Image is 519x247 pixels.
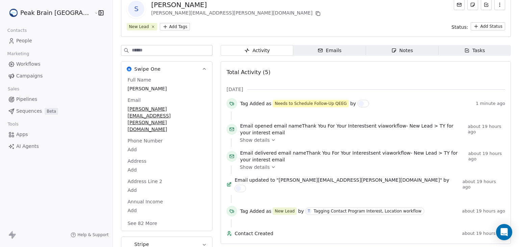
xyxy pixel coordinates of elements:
[121,62,212,76] button: Swipe OneSwipe One
[127,207,206,214] span: Add
[240,150,465,163] span: email name sent via workflow -
[134,66,160,72] span: Swipe One
[127,146,206,153] span: Add
[4,25,30,36] span: Contacts
[16,96,37,103] span: Pipelines
[16,143,39,150] span: AI Agents
[5,94,107,105] a: Pipelines
[318,47,341,54] div: Emails
[16,108,42,115] span: Sequences
[5,129,107,140] a: Apps
[350,100,356,107] span: by
[496,224,512,240] div: Open Intercom Messenger
[464,47,485,54] div: Tasks
[126,97,142,104] span: Email
[226,86,243,93] span: [DATE]
[127,166,206,173] span: Add
[127,67,131,71] img: Swipe One
[71,232,108,238] a: Help & Support
[275,100,347,107] div: Needs to Schedule Follow-Up QEEG
[240,100,265,107] span: Tag Added
[126,137,164,144] span: Phone Number
[126,158,148,164] span: Address
[240,123,453,135] span: New Lead > TY for your interest email
[5,59,107,70] a: Workflows
[121,76,212,231] div: Swipe OneSwipe One
[16,61,41,68] span: Workflows
[240,164,270,171] span: Show details
[266,208,271,215] span: as
[306,150,371,156] span: Thank You For Your Interest
[314,209,421,214] div: Tagging Contact Program Interest, Location workflow
[302,123,366,129] span: Thank You For Your Interest
[462,231,505,236] span: about 19 hours ago
[5,84,22,94] span: Sales
[275,208,295,214] div: New Lead
[240,137,500,143] a: Show details
[5,141,107,152] a: AI Agents
[20,8,93,17] span: Peak Brain [GEOGRAPHIC_DATA]
[240,150,458,162] span: New Lead > TY for your interest email
[308,208,310,214] div: T
[16,37,32,44] span: People
[471,22,505,30] button: Add Status
[226,69,270,75] span: Total Activity (5)
[443,177,449,183] span: by
[468,124,505,135] span: about 19 hours ago
[240,137,270,143] span: Show details
[4,49,32,59] span: Marketing
[127,242,131,247] img: Stripe
[391,47,413,54] div: Notes
[127,187,206,194] span: Add
[266,100,271,107] span: as
[462,208,505,214] span: about 19 hours ago
[5,106,107,117] a: SequencesBeta
[126,178,164,185] span: Address Line 2
[5,35,107,46] a: People
[160,23,190,30] button: Add Tags
[16,131,28,138] span: Apps
[127,106,206,133] span: [PERSON_NAME][EMAIL_ADDRESS][PERSON_NAME][DOMAIN_NAME]
[129,24,149,30] div: New Lead
[123,217,161,229] button: See 82 More
[128,1,144,17] span: S
[476,101,505,106] span: 1 minute ago
[240,150,276,156] span: Email delivered
[126,76,152,83] span: Full Name
[151,9,322,18] div: [PERSON_NAME][EMAIL_ADDRESS][PERSON_NAME][DOMAIN_NAME]
[240,123,272,129] span: Email opened
[45,108,58,115] span: Beta
[298,208,304,215] span: by
[127,85,206,92] span: [PERSON_NAME]
[77,232,108,238] span: Help & Support
[5,119,21,129] span: Tools
[16,72,43,80] span: Campaigns
[126,198,164,205] span: Annual Income
[234,177,248,183] span: Email
[8,7,89,19] button: Peak Brain [GEOGRAPHIC_DATA]
[249,177,275,183] span: updated to
[451,24,468,30] span: Status:
[9,9,18,17] img: Peak%20Brain%20Logo.png
[240,208,265,215] span: Tag Added
[5,70,107,82] a: Campaigns
[240,122,465,136] span: email name sent via workflow -
[276,177,442,183] span: "[PERSON_NAME][EMAIL_ADDRESS][PERSON_NAME][DOMAIN_NAME]"
[463,179,505,190] span: about 19 hours ago
[468,151,505,162] span: about 19 hours ago
[240,164,500,171] a: Show details
[234,230,459,237] span: Contact Created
